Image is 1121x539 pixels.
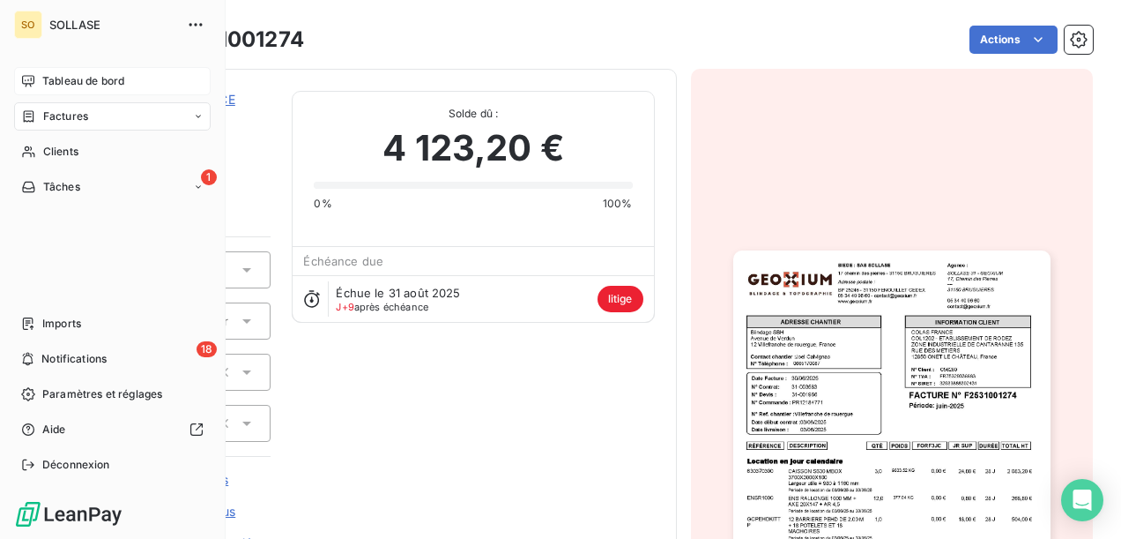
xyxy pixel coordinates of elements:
span: 0% [314,196,331,212]
span: J+9 [336,301,353,313]
span: Échéance due [303,254,383,268]
span: après échéance [336,302,428,312]
span: Déconnexion [42,457,110,473]
span: Tableau de bord [42,73,124,89]
span: Paramètres et réglages [42,386,162,402]
span: Factures [43,109,88,124]
button: Actions [969,26,1058,54]
div: SO [14,11,42,39]
span: Aide [42,422,66,438]
span: 18 [197,341,217,357]
span: Clients [43,144,78,160]
h3: F2531001274 [165,24,304,56]
span: 1 [201,169,217,185]
img: Logo LeanPay [14,500,123,528]
span: litige [598,286,643,312]
span: 100% [603,196,633,212]
span: Imports [42,316,81,332]
span: Notifications [41,351,107,367]
span: Solde dû : [314,106,632,122]
a: Aide [14,415,211,444]
span: Échue le 31 août 2025 [336,286,460,300]
div: Open Intercom Messenger [1061,479,1103,521]
span: Tâches [43,179,80,195]
span: 4 123,20 € [382,122,564,175]
span: SOLLASE [49,18,176,32]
